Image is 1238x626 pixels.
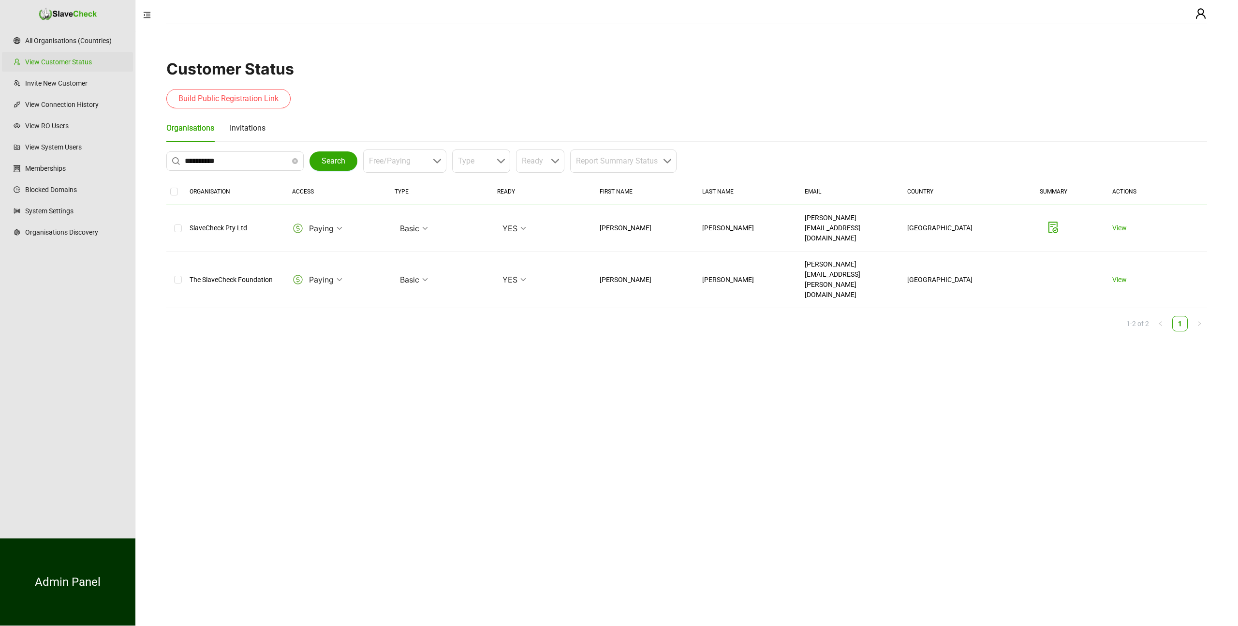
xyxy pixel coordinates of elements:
span: user [1195,8,1207,19]
button: right [1192,316,1207,331]
button: left [1153,316,1168,331]
a: View RO Users [25,116,125,135]
a: System Settings [25,201,125,221]
span: Paying [309,272,342,287]
th: READY [489,179,592,205]
span: menu-fold [143,11,151,19]
a: View Connection History [25,95,125,114]
li: 1 [1172,316,1188,331]
td: [PERSON_NAME] [592,252,694,308]
a: View System Users [25,137,125,157]
th: ACCESS [284,179,387,205]
span: YES [502,272,526,287]
span: Basic [400,272,428,287]
span: close-circle [292,157,298,165]
a: Blocked Domains [25,180,125,199]
a: View [1112,224,1127,232]
td: [GEOGRAPHIC_DATA] [899,205,1002,252]
td: [PERSON_NAME] [694,205,797,252]
td: [GEOGRAPHIC_DATA] [899,252,1002,308]
a: Memberships [25,159,125,178]
th: ORGANISATION [182,179,284,205]
span: Build Public Registration Link [178,93,279,104]
div: Organisations [166,122,214,134]
th: TYPE [387,179,489,205]
li: Previous Page [1153,316,1168,331]
span: close-circle [292,158,298,164]
button: Search [309,151,357,171]
a: All Organisations (Countries) [25,31,125,50]
td: [PERSON_NAME][EMAIL_ADDRESS][PERSON_NAME][DOMAIN_NAME] [797,252,899,308]
span: YES [502,221,526,236]
th: FIRST NAME [592,179,694,205]
td: The SlaveCheck Foundation [182,252,284,308]
button: Build Public Registration Link [166,89,291,108]
span: Search [322,155,345,167]
span: right [1196,321,1202,327]
td: [PERSON_NAME] [592,205,694,252]
span: file-done [1047,222,1059,233]
th: SUMMARY [1002,179,1105,205]
a: 1 [1175,318,1185,329]
th: EMAIL [797,179,899,205]
a: View Customer Status [25,52,125,72]
td: SlaveCheck Pty Ltd [182,205,284,252]
div: Invitations [230,122,265,134]
th: LAST NAME [694,179,797,205]
th: ACTIONS [1105,179,1207,205]
h1: Customer Status [166,60,1207,78]
td: [PERSON_NAME][EMAIL_ADDRESS][DOMAIN_NAME] [797,205,899,252]
li: 1-2 of 2 [1126,318,1149,334]
li: Next Page [1192,316,1207,331]
a: View [1112,276,1127,283]
a: Invite New Customer [25,74,125,93]
span: Basic [400,221,428,236]
span: Paying [309,221,342,236]
td: [PERSON_NAME] [694,252,797,308]
th: COUNTRY [899,179,1002,205]
a: Organisations Discovery [25,223,125,242]
span: left [1158,321,1164,327]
